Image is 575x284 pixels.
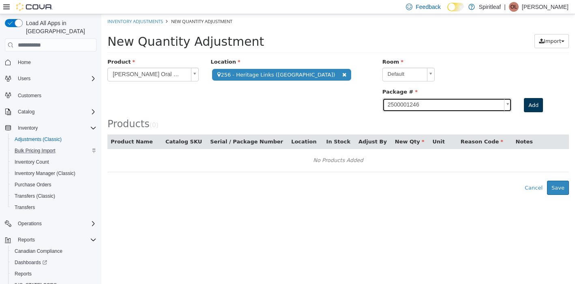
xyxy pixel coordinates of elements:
[2,218,100,229] button: Operations
[11,203,38,212] a: Transfers
[504,2,506,12] p: |
[15,204,35,211] span: Transfers
[64,124,102,132] button: Catalog SKU
[11,191,58,201] a: Transfers (Classic)
[15,91,45,100] a: Customers
[331,124,345,132] button: Unit
[11,269,97,279] span: Reports
[15,58,34,67] a: Home
[18,109,34,115] span: Catalog
[8,168,100,179] button: Inventory Manager (Classic)
[8,156,100,168] button: Inventory Count
[101,14,575,284] iframe: To enrich screen reader interactions, please activate Accessibility in Grammarly extension settings
[109,124,183,132] button: Serial / Package Number
[15,271,32,277] span: Reports
[15,107,97,117] span: Catalog
[111,55,249,66] span: 256 - Heritage Links ([GEOGRAPHIC_DATA])
[446,167,468,181] button: Save
[15,248,62,254] span: Canadian Compliance
[8,190,100,202] button: Transfers (Classic)
[11,146,97,156] span: Bulk Pricing Import
[11,258,50,267] a: Dashboards
[15,74,34,83] button: Users
[8,145,100,156] button: Bulk Pricing Import
[18,220,42,227] span: Operations
[15,182,51,188] span: Purchase Orders
[447,3,464,11] input: Dark Mode
[6,53,97,67] a: [PERSON_NAME] Oral Spray - 20mL
[8,134,100,145] button: Adjustments (Classic)
[8,246,100,257] button: Canadian Compliance
[48,107,57,115] small: ( )
[281,53,334,67] a: Default
[11,135,97,144] span: Adjustments (Classic)
[2,234,100,246] button: Reports
[15,193,55,199] span: Transfers (Classic)
[15,107,38,117] button: Catalog
[281,84,399,97] span: 2500001246
[11,146,59,156] a: Bulk Pricing Import
[257,124,287,132] button: Adjust By
[51,107,55,115] span: 0
[11,157,52,167] a: Inventory Count
[11,180,55,190] a: Purchase Orders
[11,246,66,256] a: Canadian Compliance
[522,2,569,12] p: [PERSON_NAME]
[11,140,462,152] div: No Products Added
[15,219,97,228] span: Operations
[15,123,97,133] span: Inventory
[8,268,100,280] button: Reports
[8,179,100,190] button: Purchase Orders
[9,124,53,132] button: Product Name
[433,20,468,34] button: Import
[11,203,97,212] span: Transfers
[18,125,38,131] span: Inventory
[18,92,41,99] span: Customers
[15,159,49,165] span: Inventory Count
[16,3,53,11] img: Cova
[2,106,100,117] button: Catalog
[11,135,65,144] a: Adjustments (Classic)
[15,74,97,83] span: Users
[2,89,100,101] button: Customers
[479,2,501,12] p: Spiritleaf
[8,257,100,268] a: Dashboards
[11,269,35,279] a: Reports
[15,170,75,177] span: Inventory Manager (Classic)
[190,124,217,132] button: Location
[225,124,251,132] button: In Stock
[15,136,62,143] span: Adjustments (Classic)
[11,157,97,167] span: Inventory Count
[15,235,38,245] button: Reports
[109,45,139,51] span: Location
[6,45,34,51] span: Product
[6,104,48,115] span: Products
[6,54,86,67] span: [PERSON_NAME] Oral Spray - 20mL
[11,169,79,178] a: Inventory Manager (Classic)
[2,56,100,68] button: Home
[281,84,410,98] a: 2500001246
[416,3,440,11] span: Feedback
[15,57,97,67] span: Home
[281,45,302,51] span: Room
[442,24,460,30] span: Import
[18,59,31,66] span: Home
[15,123,41,133] button: Inventory
[23,19,97,35] span: Load All Apps in [GEOGRAPHIC_DATA]
[511,2,517,12] span: OL
[15,259,47,266] span: Dashboards
[15,90,97,100] span: Customers
[509,2,519,12] div: Olivia L
[2,73,100,84] button: Users
[419,167,446,181] button: Cancel
[18,237,35,243] span: Reports
[281,75,316,81] span: Package #
[11,180,97,190] span: Purchase Orders
[11,169,97,178] span: Inventory Manager (Classic)
[2,122,100,134] button: Inventory
[11,191,97,201] span: Transfers (Classic)
[414,124,433,132] button: Notes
